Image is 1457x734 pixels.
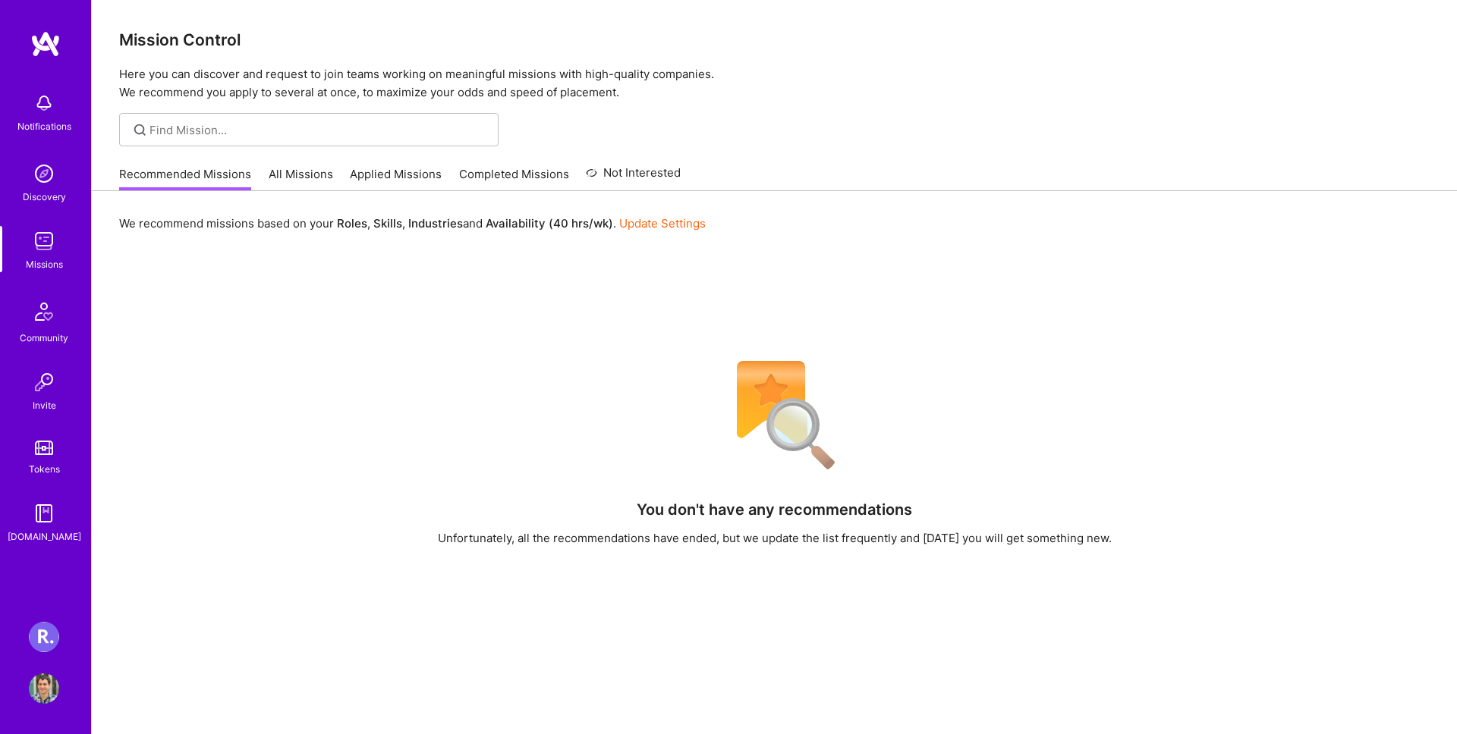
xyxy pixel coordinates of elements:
i: icon SearchGrey [131,121,149,139]
b: Availability (40 hrs/wk) [486,216,613,231]
div: Missions [26,256,63,272]
h3: Mission Control [119,30,1430,49]
img: Roger Healthcare: Team for Clinical Intake Platform [29,622,59,652]
div: Invite [33,397,56,413]
input: Find Mission... [149,122,487,138]
img: No Results [710,351,839,480]
a: Applied Missions [350,166,442,191]
p: We recommend missions based on your , , and . [119,215,706,231]
div: Discovery [23,189,66,205]
a: Update Settings [619,216,706,231]
img: Community [26,293,62,330]
img: logo [30,30,61,58]
img: tokens [35,441,53,455]
div: Community [20,330,68,346]
img: discovery [29,158,59,189]
div: Unfortunately, all the recommendations have ended, but we update the list frequently and [DATE] y... [438,530,1112,546]
img: bell [29,88,59,118]
a: Roger Healthcare: Team for Clinical Intake Platform [25,622,63,652]
img: Invite [29,367,59,397]
div: Tokens [29,461,60,477]
a: Recommended Missions [119,166,251,191]
div: Notifications [17,118,71,134]
a: User Avatar [25,673,63,704]
h4: You don't have any recommendations [637,500,912,519]
img: guide book [29,498,59,529]
img: User Avatar [29,673,59,704]
a: Completed Missions [459,166,569,191]
p: Here you can discover and request to join teams working on meaningful missions with high-quality ... [119,65,1430,102]
div: [DOMAIN_NAME] [8,529,81,544]
b: Roles [337,216,367,231]
img: teamwork [29,226,59,256]
a: Not Interested [586,164,681,191]
b: Industries [408,216,463,231]
a: All Missions [269,166,333,191]
b: Skills [373,216,402,231]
